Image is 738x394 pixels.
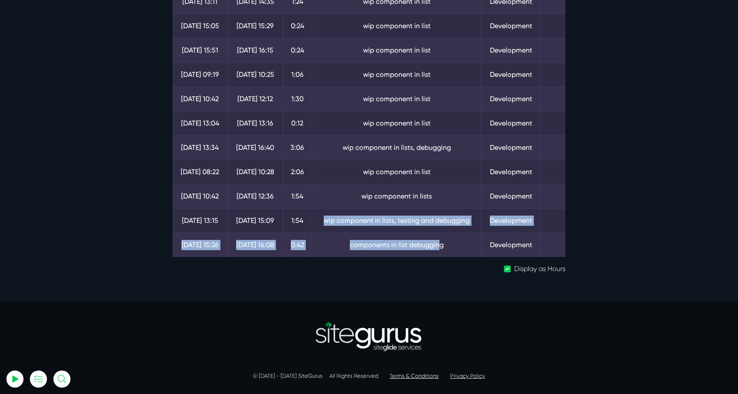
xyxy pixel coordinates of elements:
td: wip component in list [312,111,481,135]
td: Development [481,160,541,184]
td: [DATE] 15:26 [173,233,228,257]
td: [DATE] 08:22 [173,160,228,184]
button: Log In [28,151,122,169]
td: wip component in list [312,38,481,62]
td: [DATE] 13:16 [228,111,283,135]
a: Privacy Policy [450,373,485,379]
td: [DATE] 15:05 [173,14,228,38]
td: [DATE] 10:28 [228,160,283,184]
td: [DATE] 12:36 [228,184,283,208]
td: Development [481,87,541,111]
td: 1:30 [283,87,312,111]
p: © [DATE] - [DATE] SiteGurus All Rights Reserved. [132,372,606,380]
td: [DATE] 10:25 [228,62,283,87]
input: Email [28,100,122,119]
label: Display as Hours [514,264,565,274]
td: 0:24 [283,38,312,62]
td: components in list debugging [312,233,481,257]
td: wip component in lists, debugging [312,135,481,160]
td: Development [481,14,541,38]
td: [DATE] 16:40 [228,135,283,160]
td: Development [481,111,541,135]
td: 3:06 [283,135,312,160]
td: 1:54 [283,184,312,208]
td: [DATE] 10:42 [173,87,228,111]
td: wip component in list [312,160,481,184]
td: [DATE] 09:19 [173,62,228,87]
td: wip component in list [312,14,481,38]
td: Development [481,184,541,208]
td: 1:54 [283,208,312,233]
td: [DATE] 16:08 [228,233,283,257]
td: [DATE] 16:15 [228,38,283,62]
td: 1:06 [283,62,312,87]
td: Development [481,38,541,62]
td: [DATE] 15:29 [228,14,283,38]
td: [DATE] 15:51 [173,38,228,62]
td: Development [481,233,541,257]
td: Development [481,208,541,233]
td: Development [481,62,541,87]
td: wip component in list [312,87,481,111]
td: wip component in lists [312,184,481,208]
td: [DATE] 13:34 [173,135,228,160]
td: 0:24 [283,14,312,38]
td: [DATE] 13:15 [173,208,228,233]
td: [DATE] 13:04 [173,111,228,135]
td: wip component in list [312,62,481,87]
td: 0:42 [283,233,312,257]
td: [DATE] 15:09 [228,208,283,233]
a: Terms & Conditions [389,373,439,379]
td: [DATE] 10:42 [173,184,228,208]
td: wip component in lists, testing and debugging [312,208,481,233]
td: 0:12 [283,111,312,135]
td: [DATE] 12:12 [228,87,283,111]
td: Development [481,135,541,160]
td: 2:06 [283,160,312,184]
